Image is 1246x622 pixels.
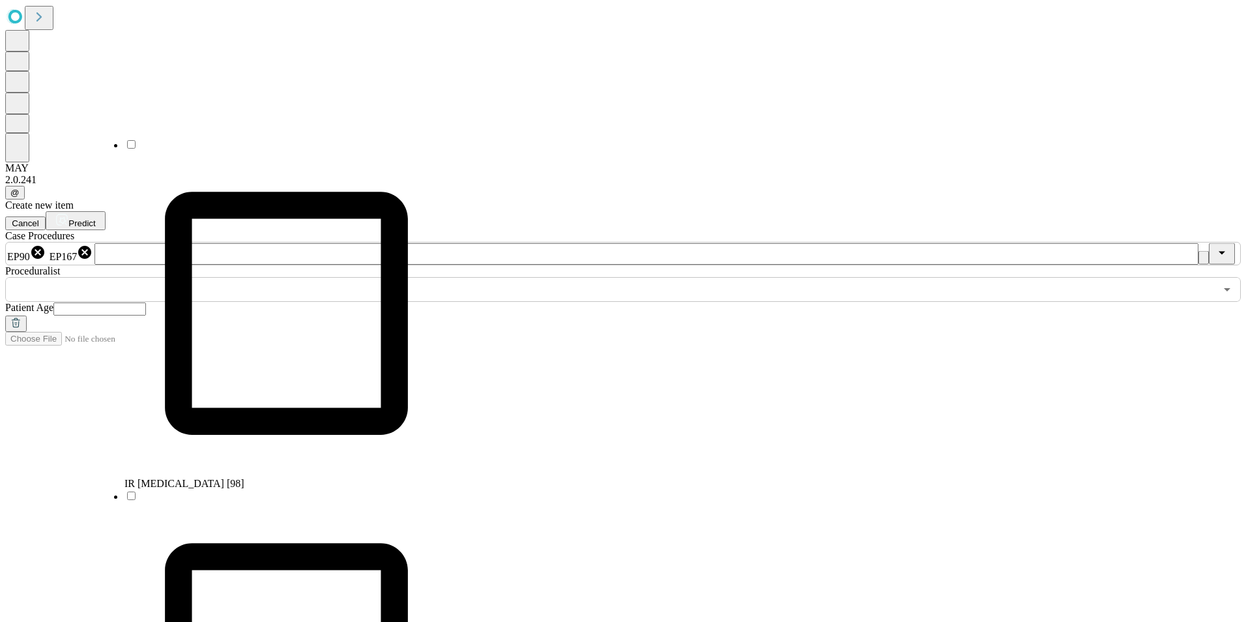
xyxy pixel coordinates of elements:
span: Scheduled Procedure [5,230,74,241]
div: EP167 [50,244,93,263]
button: Cancel [5,216,46,230]
span: Proceduralist [5,265,60,276]
span: EP90 [7,251,30,262]
button: @ [5,186,25,200]
button: Open [1218,280,1236,299]
span: Predict [68,218,95,228]
span: IR [MEDICAL_DATA] [98] [124,478,244,489]
div: MAY [5,162,1241,174]
span: EP167 [50,251,78,262]
div: EP90 [7,244,46,263]
button: Clear [1198,251,1209,265]
button: Predict [46,211,106,230]
span: Patient Age [5,302,53,313]
div: 2.0.241 [5,174,1241,186]
button: Close [1209,243,1235,265]
span: @ [10,188,20,198]
span: Create new item [5,200,74,211]
span: Cancel [12,218,39,228]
